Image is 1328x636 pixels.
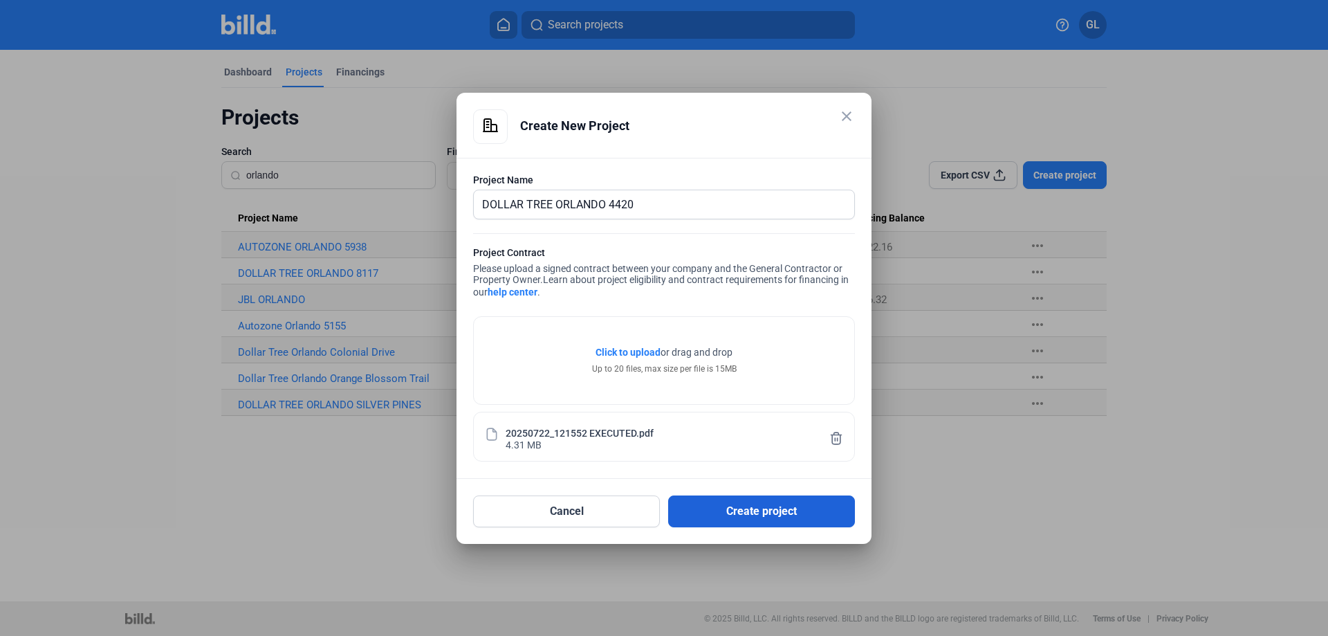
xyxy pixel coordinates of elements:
a: help center [488,287,537,298]
span: Click to upload [596,347,661,358]
mat-icon: close [838,108,855,125]
div: Create New Project [520,109,855,143]
div: Project Name [473,173,855,187]
div: 4.31 MB [506,438,542,450]
div: Project Contract [473,246,855,263]
span: or drag and drop [661,345,732,359]
div: Up to 20 files, max size per file is 15MB [592,363,737,375]
div: 20250722_121552 EXECUTED.pdf [506,426,654,438]
span: Learn about project eligibility and contract requirements for financing in our . [473,274,849,298]
button: Cancel [473,496,660,527]
div: Please upload a signed contract between your company and the General Contractor or Property Owner. [473,246,855,302]
button: Create project [668,496,855,527]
